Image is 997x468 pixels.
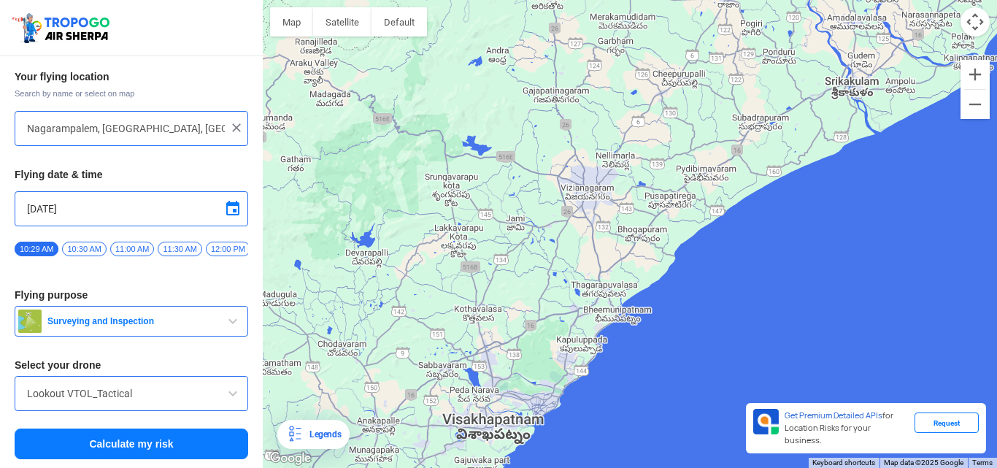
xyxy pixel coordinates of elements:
[753,409,779,434] img: Premium APIs
[27,385,236,402] input: Search by name or Brand
[206,242,250,256] span: 12:00 PM
[27,200,236,218] input: Select Date
[158,242,201,256] span: 11:30 AM
[27,120,225,137] input: Search your flying location
[110,242,154,256] span: 11:00 AM
[961,90,990,119] button: Zoom out
[270,7,313,37] button: Show street map
[313,7,372,37] button: Show satellite imagery
[62,242,106,256] span: 10:30 AM
[15,72,248,82] h3: Your flying location
[229,120,244,135] img: ic_close.png
[266,449,315,468] a: Open this area in Google Maps (opens a new window)
[15,242,58,256] span: 10:29 AM
[884,459,963,467] span: Map data ©2025 Google
[11,11,115,45] img: ic_tgdronemaps.svg
[15,306,248,337] button: Surveying and Inspection
[42,315,224,327] span: Surveying and Inspection
[15,290,248,300] h3: Flying purpose
[15,169,248,180] h3: Flying date & time
[15,360,248,370] h3: Select your drone
[266,449,315,468] img: Google
[304,426,341,443] div: Legends
[961,60,990,89] button: Zoom in
[812,458,875,468] button: Keyboard shortcuts
[972,459,993,467] a: Terms
[286,426,304,443] img: Legends
[785,410,882,421] span: Get Premium Detailed APIs
[779,409,915,448] div: for Location Risks for your business.
[18,310,42,333] img: survey.png
[915,413,979,433] div: Request
[961,7,990,37] button: Map camera controls
[15,88,248,99] span: Search by name or select on map
[15,429,248,459] button: Calculate my risk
